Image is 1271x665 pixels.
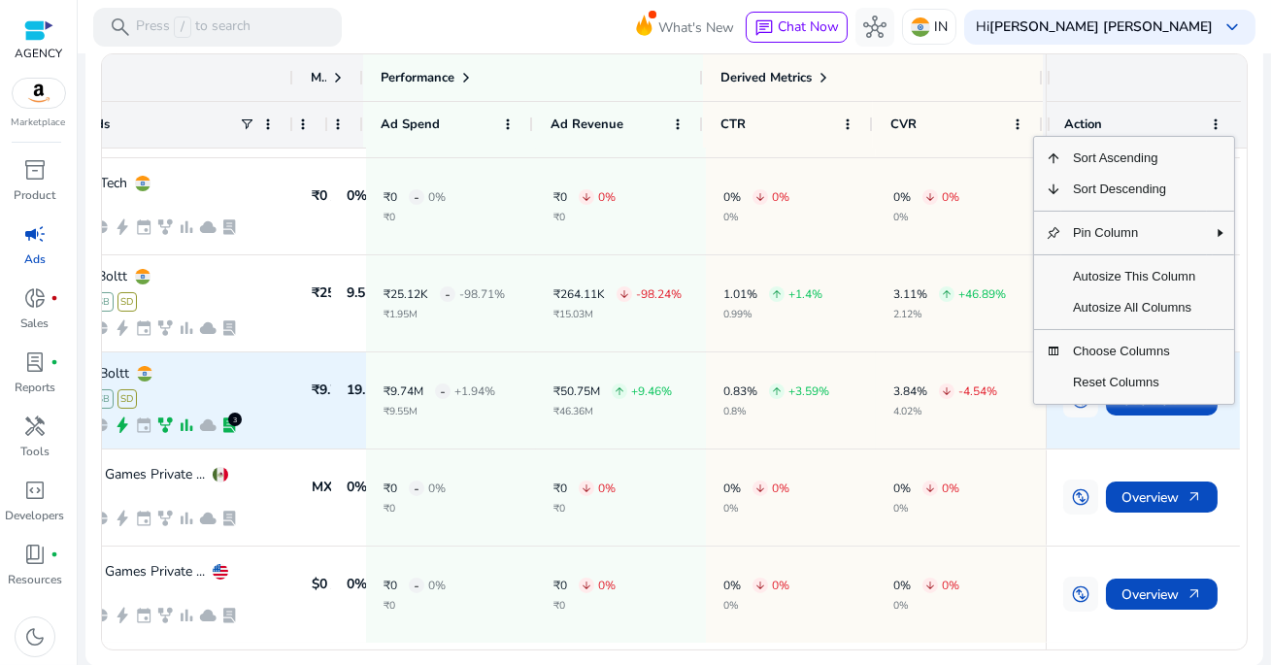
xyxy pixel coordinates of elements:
span: What's New [658,11,734,45]
span: bolt [114,416,131,434]
span: dark_mode [23,625,47,648]
p: 0% [723,580,741,591]
p: -4.54% [958,385,997,397]
p: 3.11% [893,288,927,300]
button: swap_vertical_circle [1063,480,1098,515]
span: arrow_outward [1187,586,1202,602]
span: cloud [199,607,217,624]
span: Chat Now [778,17,839,36]
p: Ads [24,250,46,268]
p: 0.8% [723,407,829,416]
h5: 0% / [347,481,375,494]
span: family_history [156,416,174,434]
span: handyman [23,415,47,438]
span: book_4 [23,543,47,566]
p: ₹50.75M [553,385,600,397]
p: ₹15.03M [553,310,682,319]
h5: 9.51% / [347,286,393,300]
span: Performance [381,69,454,86]
span: arrow_upward [771,288,783,300]
span: Choose Columns [1061,336,1207,367]
span: Ad Spend [381,116,440,133]
p: Boltt Games Private ... [71,565,205,579]
p: 0% [723,191,741,203]
p: 2.12% [893,310,1006,319]
p: Developers [6,507,65,524]
span: Action [1064,116,1102,133]
p: Press to search [136,17,251,38]
span: Overview [1121,478,1202,517]
span: arrow_upward [941,288,953,300]
p: 0% [772,580,789,591]
p: 0% [723,601,789,611]
p: 0% [723,213,789,222]
span: / [174,17,191,38]
p: Resources [8,571,62,588]
span: fiber_manual_record [50,294,58,302]
span: SB [94,292,114,312]
p: +9.46% [631,385,672,397]
span: lab_profile [220,319,238,337]
h5: MX$0 / [312,481,355,494]
p: ₹0 [553,213,616,222]
p: Product [15,186,56,204]
div: 3 [228,413,242,426]
button: Overviewarrow_outward [1106,482,1218,513]
span: inventory_2 [23,158,47,182]
p: 0.99% [723,310,822,319]
p: -98.71% [459,288,505,300]
span: Overview [1121,575,1202,615]
span: bar_chart [178,607,195,624]
p: ₹0 [384,191,397,203]
span: cloud [199,319,217,337]
span: arrow_upward [771,385,783,397]
span: fiber_manual_record [50,550,58,558]
span: arrow_downward [754,482,766,494]
p: 0% [772,191,789,203]
span: lab_profile [220,510,238,527]
span: bar_chart [178,319,195,337]
p: ₹264.11K [553,288,605,300]
span: code_blocks [23,479,47,502]
span: arrow_downward [754,580,766,591]
p: ₹0 [553,482,567,494]
h5: 19.19% / [347,383,401,397]
p: ₹0 [384,213,446,222]
span: Derived Metrics [720,69,812,86]
p: Boltt Games Private ... [71,468,205,482]
p: 0% [942,191,959,203]
span: arrow_downward [581,580,592,591]
p: 0% [893,213,959,222]
p: 0% [942,580,959,591]
p: 0% [428,580,446,591]
p: -98.24% [636,288,682,300]
h5: $0 / [312,578,335,591]
p: 0% [893,580,911,591]
p: +1.4% [788,288,822,300]
span: arrow_outward [1187,392,1202,408]
span: - [414,178,419,217]
span: bar_chart [178,218,195,236]
span: bar_chart [178,510,195,527]
span: chat [754,18,774,38]
span: event [135,416,152,434]
p: ₹0 [384,580,397,591]
span: keyboard_arrow_down [1221,16,1244,39]
span: event [135,607,152,624]
span: arrow_downward [581,482,592,494]
span: lab_profile [220,416,238,434]
img: in.svg [135,176,151,191]
span: SD [117,292,137,312]
span: - [445,275,451,315]
span: arrow_downward [619,288,630,300]
img: in.svg [135,269,151,284]
img: in.svg [911,17,930,37]
button: swap_vertical_circle [1063,577,1098,612]
p: 0% [598,580,616,591]
p: ₹0 [384,601,446,611]
p: ₹1.95M [384,310,505,319]
span: bolt [114,218,131,236]
span: arrow_downward [941,385,953,397]
img: mx.svg [213,467,228,482]
p: Tools [20,443,50,460]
